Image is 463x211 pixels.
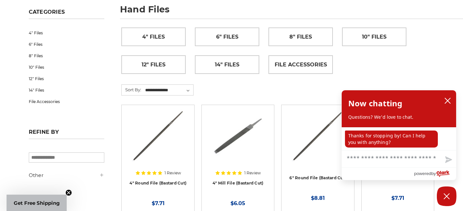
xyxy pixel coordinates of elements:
[122,28,185,46] a: 4" Files
[342,127,456,150] div: chat
[289,31,312,43] span: 8" Files
[244,171,261,175] span: 1 Review
[7,195,67,211] div: Get Free ShippingClose teaser
[206,110,269,173] a: 4" Mill File Bastard Cut
[195,56,259,74] a: 14" Files
[29,84,104,96] a: 14" Files
[14,200,60,206] span: Get Free Shipping
[126,110,189,173] a: 4 Inch Round File Bastard Cut, Double Cut
[231,200,245,206] span: $6.05
[289,175,346,180] a: 6" Round File (Bastard Cut)
[275,59,327,70] span: File Accessories
[29,96,104,107] a: File Accessories
[342,28,406,46] a: 10" Files
[362,31,386,43] span: 10" Files
[216,31,238,43] span: 6" Files
[442,96,453,106] button: close chatbox
[131,110,184,162] img: 4 Inch Round File Bastard Cut, Double Cut
[65,189,72,196] button: Close teaser
[348,97,402,110] h2: Now chatting
[212,110,264,162] img: 4" Mill File Bastard Cut
[129,181,186,185] a: 4" Round File (Bastard Cut)
[29,39,104,50] a: 6" Files
[269,56,333,74] a: File Accessories
[29,129,104,139] h5: Refine by
[348,114,450,120] p: Questions? We'd love to chat.
[122,85,141,95] label: Sort By:
[431,169,436,178] span: by
[29,73,104,84] a: 12" Files
[142,31,165,43] span: 4" Files
[29,9,104,19] h5: Categories
[122,56,185,74] a: 12" Files
[29,62,104,73] a: 10" Files
[142,59,165,70] span: 12" Files
[414,168,456,180] a: Powered by Olark
[29,171,104,179] h5: Other
[144,85,193,95] select: Sort By:
[440,152,456,167] button: Send message
[152,200,164,206] span: $7.71
[213,181,264,185] a: 4" Mill File (Bastard Cut)
[164,171,181,175] span: 1 Review
[215,59,239,70] span: 14" Files
[345,131,438,148] p: Thanks for stopping by! Can I help you with anything?
[437,186,456,206] button: Close Chatbox
[414,169,431,178] span: powered
[29,27,104,39] a: 4" Files
[291,110,344,162] img: 6 Inch Round File Bastard Cut, Double Cut
[269,28,333,46] a: 8" Files
[29,50,104,62] a: 8" Files
[311,195,325,201] span: $8.81
[341,90,456,180] div: olark chatbox
[391,195,404,201] span: $7.71
[195,28,259,46] a: 6" Files
[286,110,349,173] a: 6 Inch Round File Bastard Cut, Double Cut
